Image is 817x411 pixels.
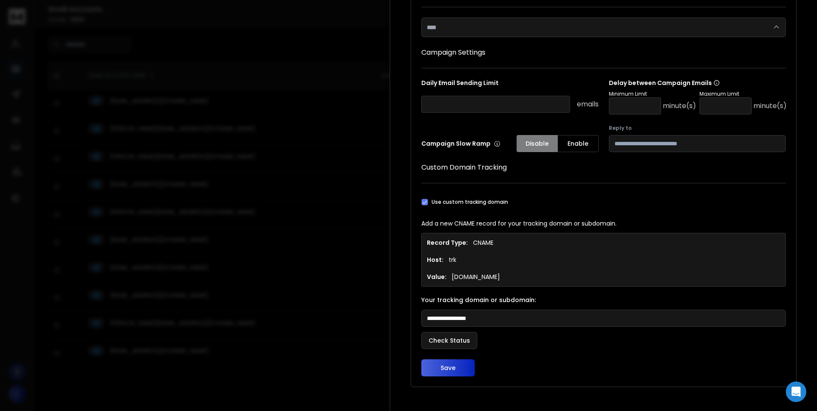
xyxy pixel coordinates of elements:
[421,47,786,58] h1: Campaign Settings
[421,219,786,228] p: Add a new CNAME record for your tracking domain or subdomain.
[609,91,696,97] p: Minimum Limit
[452,273,500,281] p: [DOMAIN_NAME]
[421,79,599,91] p: Daily Email Sending Limit
[577,99,599,109] p: emails
[421,162,786,173] h1: Custom Domain Tracking
[427,273,447,281] h1: Value:
[427,255,444,264] h1: Host:
[427,238,468,247] h1: Record Type:
[517,135,558,152] button: Disable
[699,91,787,97] p: Maximum Limit
[786,382,806,402] div: Open Intercom Messenger
[753,101,787,111] p: minute(s)
[449,255,456,264] p: trk
[609,125,786,132] label: Reply to
[663,101,696,111] p: minute(s)
[432,199,508,205] label: Use custom tracking domain
[421,359,475,376] button: Save
[558,135,599,152] button: Enable
[421,139,500,148] p: Campaign Slow Ramp
[421,332,477,349] button: Check Status
[609,79,787,87] p: Delay between Campaign Emails
[421,297,786,303] label: Your tracking domain or subdomain:
[473,238,494,247] p: CNAME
